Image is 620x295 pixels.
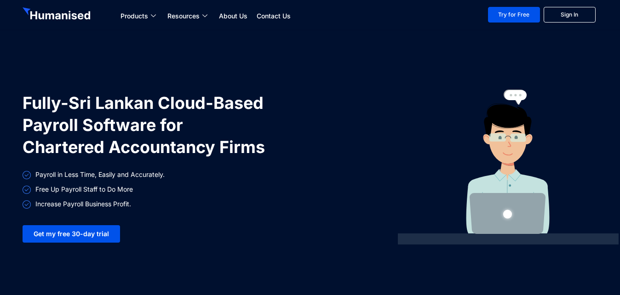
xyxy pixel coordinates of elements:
[214,11,252,22] a: About Us
[470,193,545,234] img: laptop.svg
[544,7,596,23] a: Sign In
[23,7,92,22] img: Humanised Logo
[163,11,214,22] a: Resources
[252,11,295,22] a: Contact Us
[23,225,120,243] a: Get my free 30-day trial
[33,182,133,197] span: Free Up Payroll Staff to Do More
[34,231,109,237] span: Get my free 30-day trial
[116,11,163,22] a: Products
[488,7,540,23] a: Try for Free
[33,197,131,211] span: Increase Payroll Business Profit.
[23,92,305,158] h1: Fully-Sri Lankan Cloud-Based Payroll Software for Chartered Accountancy Firms
[33,167,165,182] span: Payroll in Less Time, Easily and Accurately.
